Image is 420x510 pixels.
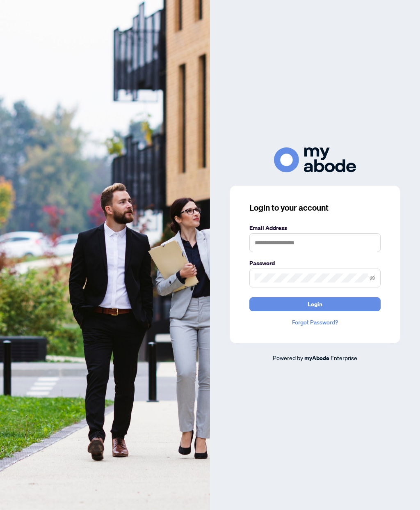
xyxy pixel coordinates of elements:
label: Password [249,259,381,268]
label: Email Address [249,223,381,232]
span: eye-invisible [370,275,375,281]
a: myAbode [304,354,329,363]
span: Login [308,298,322,311]
span: Enterprise [331,354,357,361]
img: ma-logo [274,147,356,172]
a: Forgot Password? [249,318,381,327]
span: Powered by [273,354,303,361]
h3: Login to your account [249,202,381,214]
button: Login [249,297,381,311]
